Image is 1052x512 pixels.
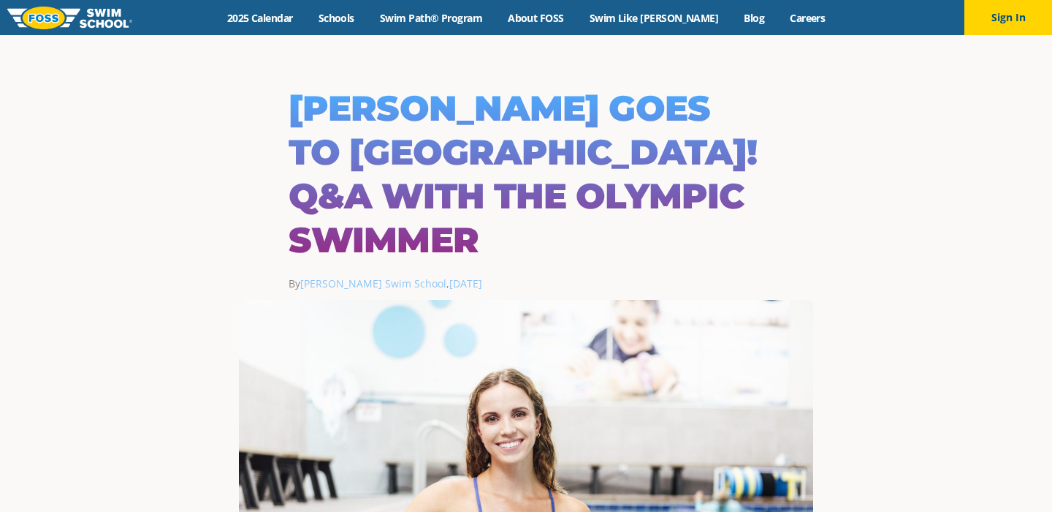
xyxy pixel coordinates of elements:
img: FOSS Swim School Logo [7,7,132,29]
a: Schools [305,11,367,25]
span: By [289,276,446,290]
a: About FOSS [495,11,577,25]
h1: [PERSON_NAME] Goes to [GEOGRAPHIC_DATA]! Q&A With the Olympic Swimmer [289,86,763,262]
a: 2025 Calendar [214,11,305,25]
a: Swim Like [PERSON_NAME] [576,11,731,25]
a: [DATE] [449,276,482,290]
a: [PERSON_NAME] Swim School [300,276,446,290]
a: Swim Path® Program [367,11,495,25]
a: Blog [731,11,777,25]
a: Careers [777,11,838,25]
span: , [446,276,482,290]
